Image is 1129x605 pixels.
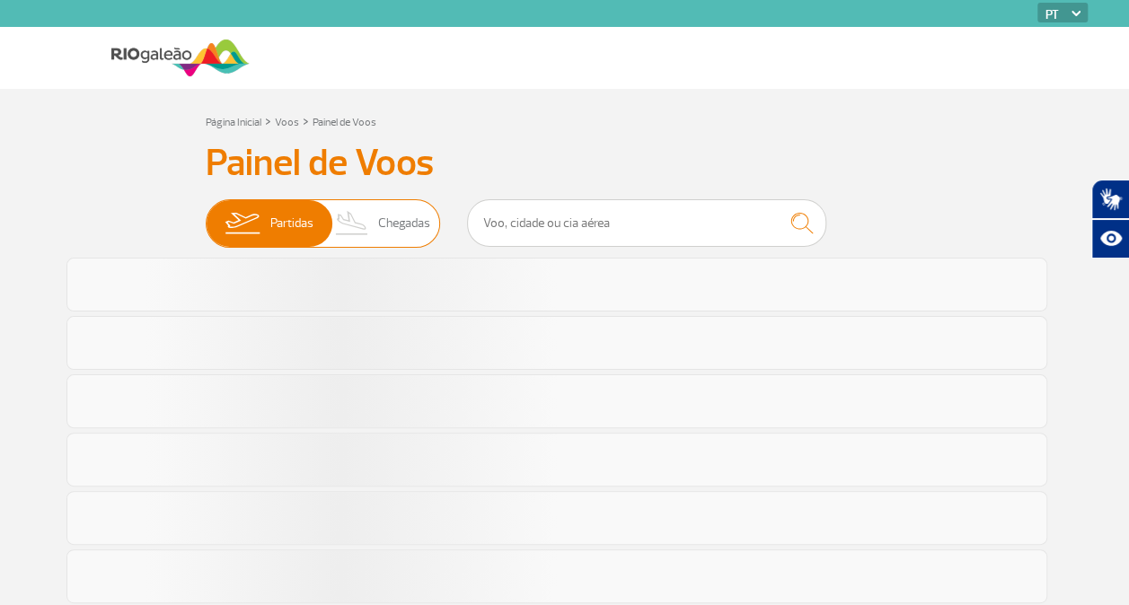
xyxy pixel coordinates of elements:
button: Abrir tradutor de língua de sinais. [1091,180,1129,219]
a: Página Inicial [206,116,261,129]
span: Chegadas [378,200,430,247]
a: > [303,110,309,131]
img: slider-embarque [214,200,270,247]
button: Abrir recursos assistivos. [1091,219,1129,259]
div: Plugin de acessibilidade da Hand Talk. [1091,180,1129,259]
a: > [265,110,271,131]
img: slider-desembarque [326,200,379,247]
span: Partidas [270,200,313,247]
h3: Painel de Voos [206,141,924,186]
input: Voo, cidade ou cia aérea [467,199,826,247]
a: Voos [275,116,299,129]
a: Painel de Voos [313,116,376,129]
